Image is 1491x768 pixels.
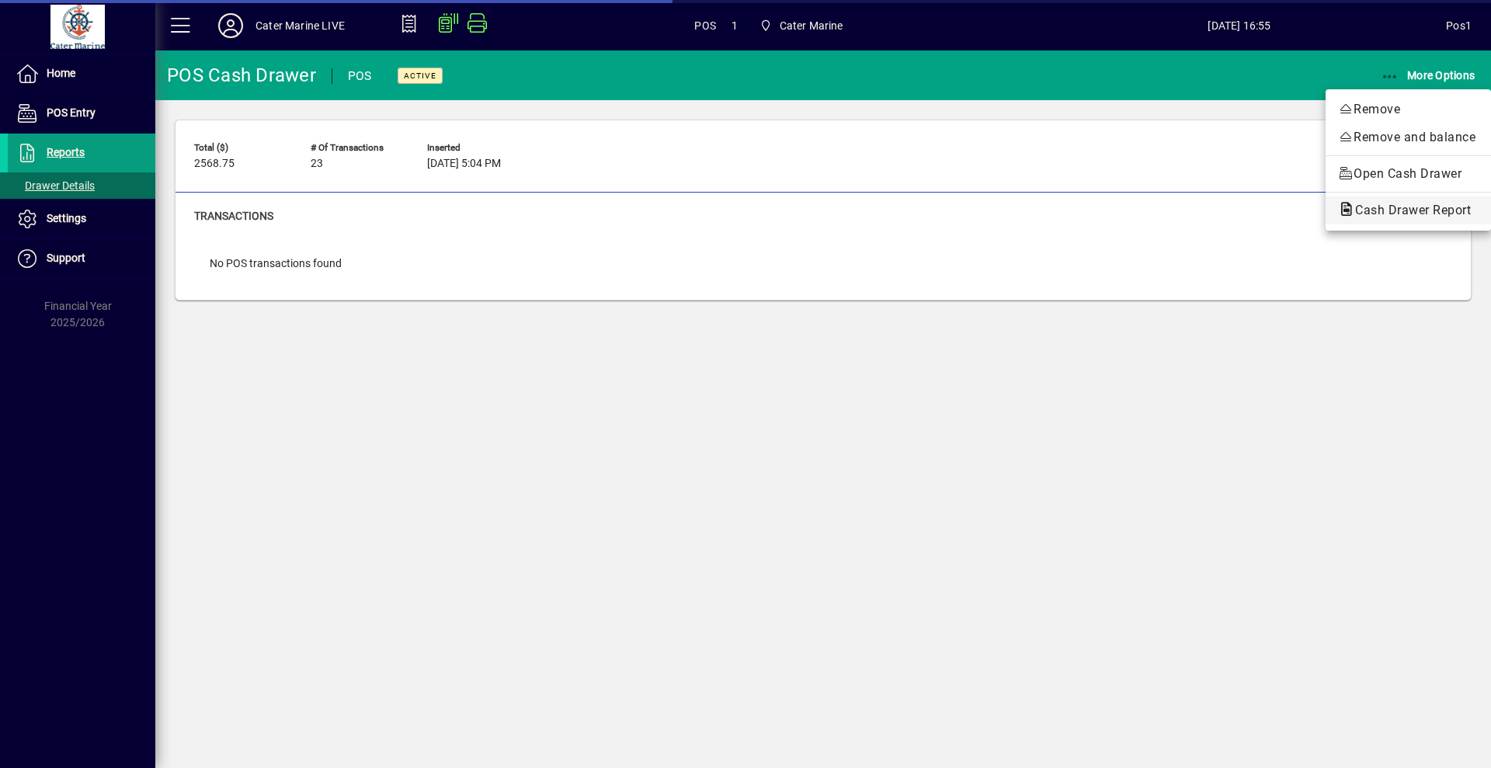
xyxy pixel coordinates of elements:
[1338,165,1479,183] span: Open Cash Drawer
[1338,128,1479,147] span: Remove and balance
[1338,203,1479,217] span: Cash Drawer Report
[1326,96,1491,123] button: Remove
[1326,123,1491,151] button: Remove and balance
[1338,100,1479,119] span: Remove
[1326,160,1491,188] button: Open Cash Drawer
